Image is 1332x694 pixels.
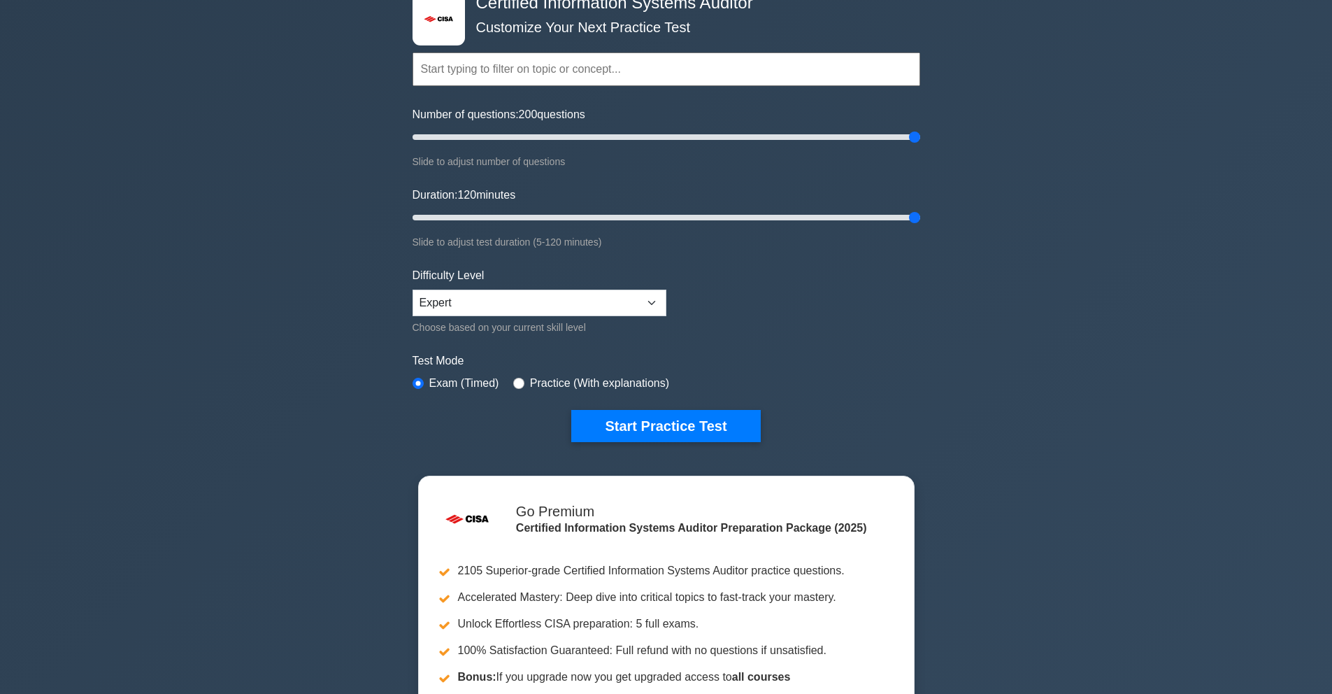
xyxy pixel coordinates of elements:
div: Slide to adjust test duration (5-120 minutes) [413,234,920,250]
label: Number of questions: questions [413,106,585,123]
div: Slide to adjust number of questions [413,153,920,170]
button: Start Practice Test [571,410,760,442]
label: Test Mode [413,353,920,369]
input: Start typing to filter on topic or concept... [413,52,920,86]
label: Exam (Timed) [429,375,499,392]
label: Duration: minutes [413,187,516,204]
span: 200 [519,108,538,120]
div: Choose based on your current skill level [413,319,666,336]
span: 120 [457,189,476,201]
label: Difficulty Level [413,267,485,284]
label: Practice (With explanations) [530,375,669,392]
